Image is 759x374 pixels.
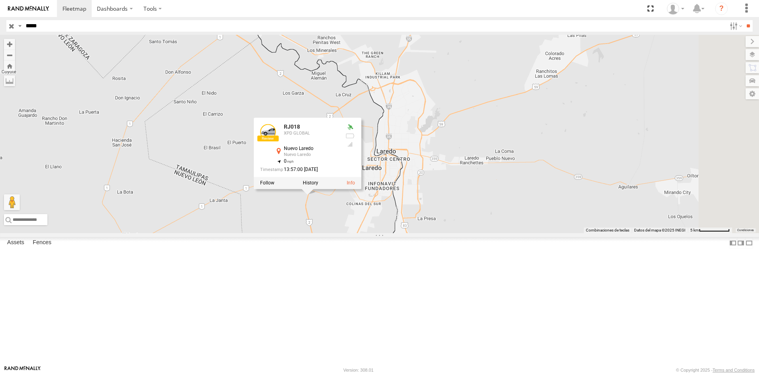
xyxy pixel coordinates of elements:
[344,368,374,372] div: Version: 308.01
[4,366,41,374] a: Visit our Website
[690,228,699,232] span: 5 km
[713,368,755,372] a: Terms and Conditions
[29,237,55,249] label: Fences
[346,133,355,139] div: No battery health information received from this device.
[3,237,28,249] label: Assets
[688,228,732,233] button: Escala del mapa: 5 km por 74 píxeles
[346,124,355,131] div: Valid GPS Fix
[284,158,294,164] span: 0
[284,146,339,152] div: Nuevo Laredo
[715,2,728,15] i: ?
[17,20,23,32] label: Search Query
[745,237,753,249] label: Hide Summary Table
[284,124,339,130] div: RJ018
[586,228,629,233] button: Combinaciones de teclas
[737,229,754,232] a: Condiciones (se abre en una nueva pestaña)
[4,49,15,61] button: Zoom out
[4,61,15,71] button: Zoom Home
[284,131,339,136] div: XPD GLOBAL
[4,39,15,49] button: Zoom in
[4,75,15,86] label: Measure
[746,88,759,99] label: Map Settings
[634,228,685,232] span: Datos del mapa ©2025 INEGI
[346,141,355,148] div: Last Event GSM Signal Strength
[260,167,339,172] div: Date/time of location update
[303,180,318,186] label: View Asset History
[8,6,49,11] img: rand-logo.svg
[727,20,744,32] label: Search Filter Options
[729,237,737,249] label: Dock Summary Table to the Left
[260,180,274,186] label: Realtime tracking of Asset
[4,194,20,210] button: Arrastra el hombrecito naranja al mapa para abrir Street View
[664,3,687,15] div: Sebastian Velez
[737,237,745,249] label: Dock Summary Table to the Right
[284,152,339,157] div: Nuevo Laredo
[676,368,755,372] div: © Copyright 2025 -
[347,180,355,186] a: View Asset Details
